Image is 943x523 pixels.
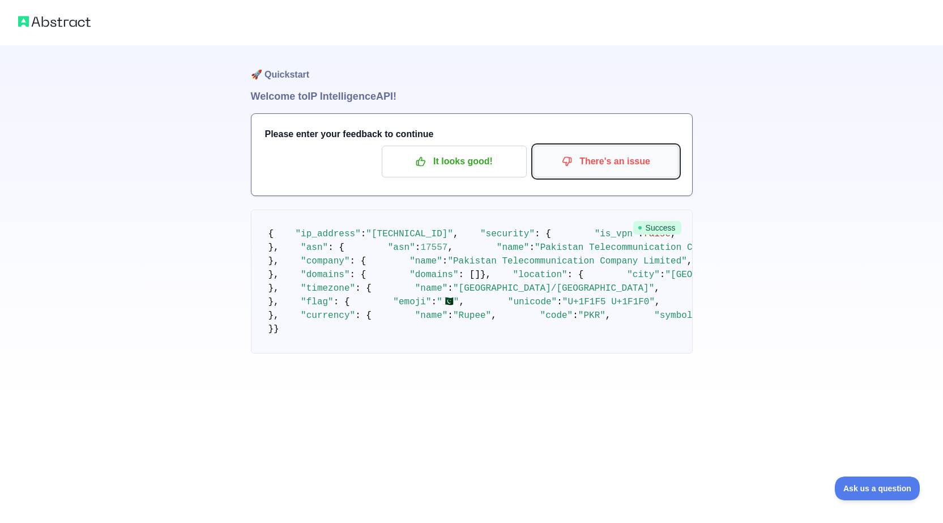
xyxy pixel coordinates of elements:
span: "asn" [301,243,328,253]
span: "city" [627,270,660,280]
span: : [557,297,562,307]
button: It looks good! [382,146,527,177]
span: "Pakistan Telecommunication Company Limited" [447,256,686,266]
span: : { [355,283,372,294]
span: "asn" [388,243,415,253]
span: "ip_address" [296,229,361,239]
span: "symbol" [654,311,698,321]
span: , [605,311,611,321]
span: "code" [540,311,573,321]
span: : { [567,270,584,280]
span: , [459,297,464,307]
span: : { [535,229,551,239]
span: , [687,256,693,266]
span: "security" [480,229,535,239]
span: : [447,283,453,294]
span: "company" [301,256,349,266]
span: "location" [513,270,567,280]
span: : { [334,297,350,307]
span: : [361,229,366,239]
span: "emoji" [393,297,431,307]
span: : { [350,256,366,266]
span: "Rupee" [453,311,491,321]
span: "🇵🇰" [437,297,459,307]
p: There's an issue [542,152,670,171]
span: : [573,311,578,321]
span: , [654,283,660,294]
span: , [447,243,453,253]
span: "currency" [301,311,355,321]
span: , [453,229,459,239]
span: "[GEOGRAPHIC_DATA]" [665,270,768,280]
span: "flag" [301,297,334,307]
h1: Welcome to IP Intelligence API! [251,88,693,104]
span: "unicode" [508,297,557,307]
span: { [268,229,274,239]
span: : [442,256,448,266]
span: , [655,297,660,307]
span: "[GEOGRAPHIC_DATA]/[GEOGRAPHIC_DATA]" [453,283,654,294]
span: "domains" [409,270,458,280]
span: "domains" [301,270,349,280]
span: "[TECHNICAL_ID]" [366,229,453,239]
span: "is_vpn" [595,229,638,239]
span: "name" [415,311,448,321]
span: "name" [409,256,442,266]
span: , [491,311,497,321]
span: : [660,270,665,280]
span: : [529,243,535,253]
span: : [432,297,437,307]
span: "timezone" [301,283,355,294]
span: : [415,243,421,253]
span: "PKR" [578,311,605,321]
iframe: Toggle Customer Support [835,477,920,500]
span: : [447,311,453,321]
span: Success [633,221,681,235]
span: : { [328,243,344,253]
img: Abstract logo [18,14,91,29]
span: : { [355,311,372,321]
span: : [] [459,270,480,280]
button: There's an issue [534,146,679,177]
span: "name" [497,243,530,253]
h3: Please enter your feedback to continue [265,127,679,141]
h1: 🚀 Quickstart [251,45,693,88]
span: 17557 [420,243,447,253]
span: : { [350,270,366,280]
p: It looks good! [390,152,518,171]
span: "U+1F1F5 U+1F1F0" [562,297,655,307]
span: "name" [415,283,448,294]
span: "Pakistan Telecommunication Company Limited" [535,243,774,253]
